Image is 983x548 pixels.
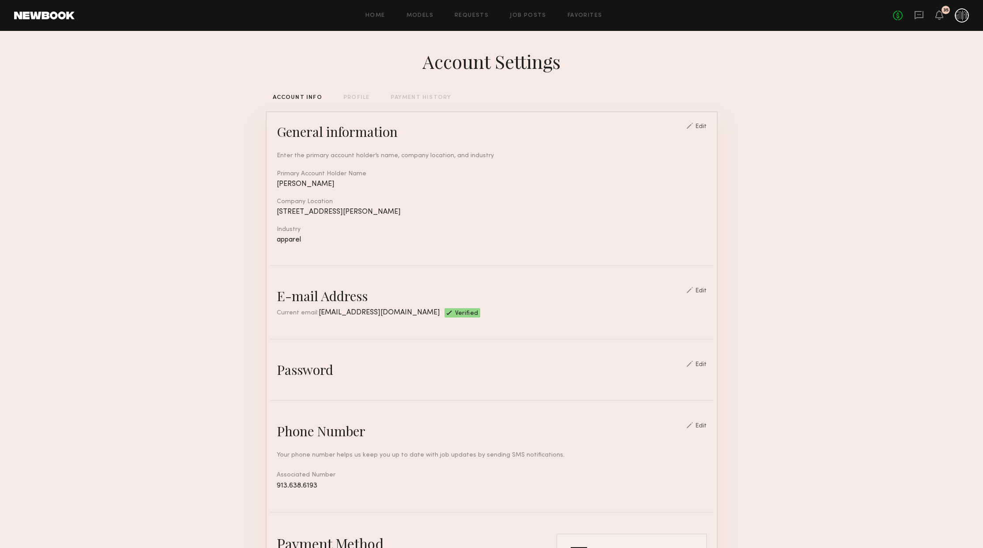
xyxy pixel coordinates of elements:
div: Edit [695,423,707,429]
div: E-mail Address [277,287,368,305]
div: Your phone number helps us keep you up to date with job updates by sending SMS notifications. [277,450,707,460]
span: [EMAIL_ADDRESS][DOMAIN_NAME] [319,309,440,316]
div: Edit [695,362,707,368]
a: Favorites [568,13,603,19]
div: PROFILE [343,95,369,101]
div: Current email: [277,308,440,317]
div: Primary Account Holder Name [277,171,707,177]
a: Home [365,13,385,19]
div: Password [277,361,333,378]
span: 913.638.6193 [277,482,317,489]
div: Phone Number [277,422,365,440]
div: Edit [695,288,707,294]
a: Requests [455,13,489,19]
div: [PERSON_NAME] [277,181,707,188]
div: Company Location [277,199,707,205]
div: PAYMENT HISTORY [391,95,451,101]
div: Account Settings [422,49,561,74]
div: apparel [277,236,707,244]
div: [STREET_ADDRESS][PERSON_NAME] [277,208,707,216]
span: Verified [455,310,478,317]
div: Associated Number [277,470,707,491]
div: General information [277,123,398,140]
a: Job Posts [510,13,546,19]
div: ACCOUNT INFO [273,95,322,101]
div: Edit [695,124,707,130]
a: Models [407,13,433,19]
div: Industry [277,227,707,233]
div: 35 [943,8,949,13]
div: Enter the primary account holder’s name, company location, and industry [277,151,707,160]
